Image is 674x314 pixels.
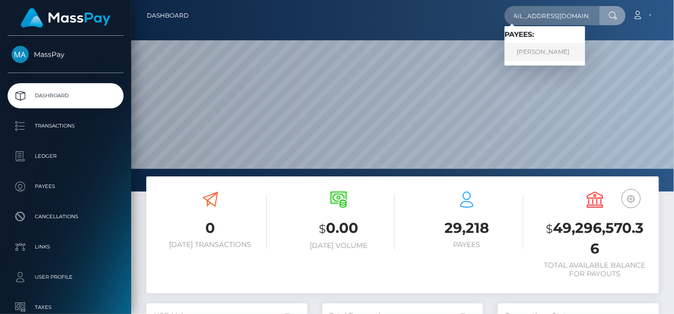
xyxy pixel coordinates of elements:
a: Cancellations [8,204,124,229]
p: Cancellations [12,209,120,224]
h6: [DATE] Volume [282,241,395,250]
p: User Profile [12,270,120,285]
h3: 0 [154,218,267,238]
h6: Payees [410,240,523,249]
a: Links [8,234,124,260]
a: User Profile [8,265,124,290]
span: MassPay [8,50,124,59]
h6: Total Available Balance for Payouts [538,261,651,278]
input: Search... [504,6,599,25]
h3: 29,218 [410,218,523,238]
img: MassPay Logo [21,8,110,28]
p: Transactions [12,118,120,134]
h3: 0.00 [282,218,395,239]
a: Dashboard [8,83,124,108]
a: Dashboard [147,5,189,26]
a: Payees [8,174,124,199]
p: Dashboard [12,88,120,103]
small: $ [546,222,553,236]
h6: Payees: [504,30,585,39]
a: Transactions [8,113,124,139]
h3: 49,296,570.36 [538,218,651,259]
p: Ledger [12,149,120,164]
img: MassPay [12,46,29,63]
small: $ [319,222,326,236]
h6: [DATE] Transactions [154,240,267,249]
a: Ledger [8,144,124,169]
p: Payees [12,179,120,194]
p: Links [12,239,120,255]
a: [PERSON_NAME] [504,43,585,61]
